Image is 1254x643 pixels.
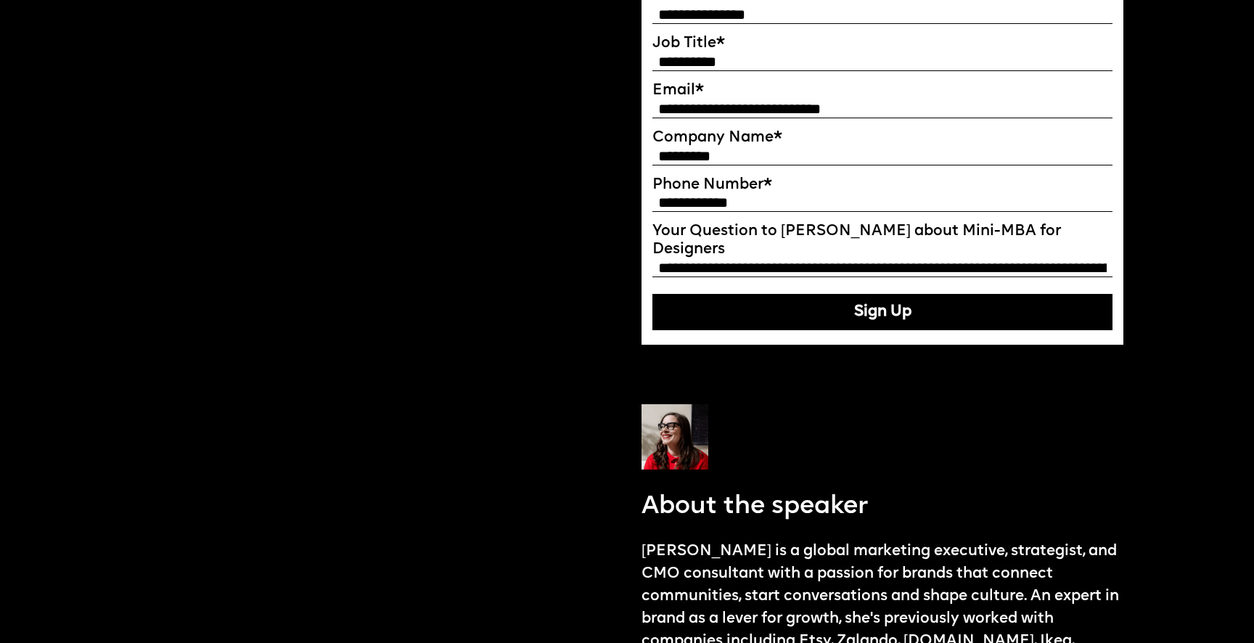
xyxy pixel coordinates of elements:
[652,35,1112,53] label: Job Title
[652,223,1112,259] label: Your Question to [PERSON_NAME] about Mini-MBA for Designers
[652,176,1112,194] label: Phone Number
[642,490,868,525] p: About the speaker
[652,82,1112,100] label: Email
[652,129,1112,147] label: Company Name
[652,294,1112,330] button: Sign Up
